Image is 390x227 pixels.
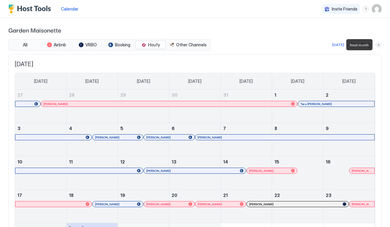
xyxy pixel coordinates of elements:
[146,135,192,139] div: [PERSON_NAME]
[169,156,220,167] a: August 13, 2025
[146,169,171,173] span: [PERSON_NAME]
[28,73,53,89] a: Sunday
[85,42,97,48] span: VRBO
[67,156,118,167] a: August 11, 2025
[223,126,226,131] span: 7
[118,190,169,201] a: August 19, 2025
[54,42,66,48] span: Airbnb
[146,202,171,206] span: [PERSON_NAME]
[41,41,71,49] button: Airbnb
[69,92,75,98] span: 28
[69,159,73,164] span: 11
[67,190,118,201] a: August 18, 2025
[146,169,243,173] div: [PERSON_NAME]
[272,89,323,101] a: August 1, 2025
[221,89,272,101] a: July 31, 2025
[34,79,47,84] span: [DATE]
[332,6,357,12] span: Invite Friends
[169,89,220,123] td: July 30, 2025
[221,123,272,134] a: August 7, 2025
[323,190,375,223] td: August 23, 2025
[15,123,66,134] a: August 3, 2025
[323,190,375,201] a: August 23, 2025
[43,102,68,106] span: [PERSON_NAME]
[223,193,228,198] span: 21
[300,102,372,106] div: Tera [PERSON_NAME]
[118,156,169,167] a: August 12, 2025
[249,169,295,173] div: [PERSON_NAME]
[15,123,66,156] td: August 3, 2025
[43,102,295,106] div: [PERSON_NAME]
[15,190,66,201] a: August 17, 2025
[198,135,222,139] span: [PERSON_NAME]
[331,41,345,48] button: [DATE]
[17,193,22,198] span: 17
[220,123,272,156] td: August 7, 2025
[169,123,220,134] a: August 6, 2025
[323,123,375,156] td: August 9, 2025
[8,5,54,14] a: Host Tools Logo
[79,73,105,89] a: Monday
[67,123,118,134] a: August 4, 2025
[15,190,66,223] td: August 17, 2025
[239,79,253,84] span: [DATE]
[17,92,23,98] span: 27
[172,193,177,198] span: 20
[67,89,118,101] a: July 28, 2025
[66,156,118,190] td: August 11, 2025
[323,156,375,167] a: August 16, 2025
[285,73,310,89] a: Friday
[198,135,372,139] div: [PERSON_NAME]
[95,135,119,139] span: [PERSON_NAME]
[15,61,375,68] span: [DATE]
[120,193,125,198] span: 19
[188,79,201,84] span: [DATE]
[223,92,228,98] span: 31
[118,89,169,101] a: July 29, 2025
[272,123,323,134] a: August 8, 2025
[169,123,220,156] td: August 6, 2025
[15,89,66,123] td: July 27, 2025
[198,202,222,206] span: [PERSON_NAME]
[272,190,323,201] a: August 22, 2025
[120,159,125,164] span: 12
[69,126,72,131] span: 4
[220,156,272,190] td: August 14, 2025
[8,25,382,34] span: Garden Maisonette
[61,6,78,11] span: Calendar
[274,92,276,98] span: 1
[8,39,211,51] div: tab-group
[137,79,150,84] span: [DATE]
[274,193,280,198] span: 22
[272,190,323,223] td: August 22, 2025
[23,42,27,48] span: All
[336,73,362,89] a: Saturday
[362,5,369,13] div: menu
[17,126,21,131] span: 3
[182,73,208,89] a: Wednesday
[323,156,375,190] td: August 16, 2025
[95,202,141,206] div: [PERSON_NAME]
[118,123,169,156] td: August 5, 2025
[104,41,134,49] button: Booking
[169,156,220,190] td: August 13, 2025
[272,89,323,123] td: August 1, 2025
[15,156,66,167] a: August 10, 2025
[323,123,375,134] a: August 9, 2025
[15,89,66,101] a: July 27, 2025
[73,41,103,49] button: VRBO
[66,89,118,123] td: July 28, 2025
[169,190,220,223] td: August 20, 2025
[274,126,277,131] span: 8
[220,190,272,223] td: August 21, 2025
[352,169,372,173] span: [PERSON_NAME]
[272,123,323,156] td: August 8, 2025
[352,202,372,206] span: [PERSON_NAME]
[118,123,169,134] a: August 5, 2025
[118,156,169,190] td: August 12, 2025
[291,79,304,84] span: [DATE]
[249,169,274,173] span: [PERSON_NAME]
[10,41,40,49] button: All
